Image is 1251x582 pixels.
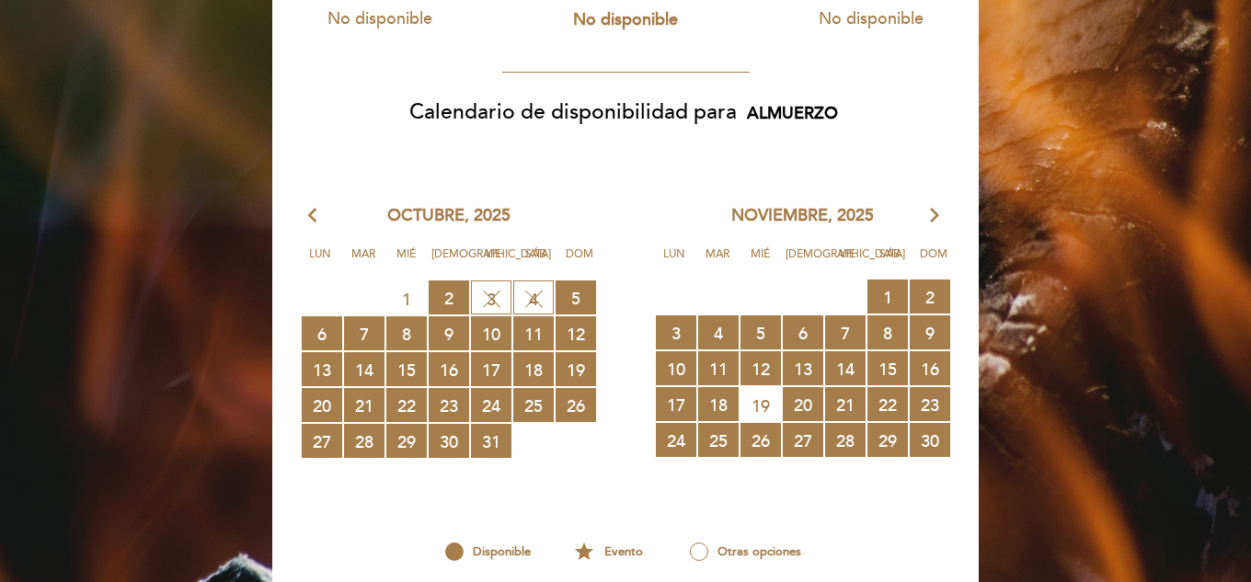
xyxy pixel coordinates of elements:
[556,280,596,314] span: 5
[867,351,908,385] span: 15
[825,423,866,457] span: 28
[660,536,832,567] div: Otras opciones
[429,316,469,350] span: 9
[513,280,554,314] span: 4
[573,9,678,29] span: No disponible
[872,245,909,279] span: Sáb
[656,245,693,279] span: Lun
[786,245,822,279] span: [DEMOGRAPHIC_DATA]
[867,280,908,314] span: 1
[513,352,554,386] span: 18
[656,387,696,421] span: 17
[302,352,342,386] span: 13
[825,387,866,421] span: 21
[698,315,739,349] span: 4
[471,352,511,386] span: 17
[388,245,425,279] span: Mié
[556,388,596,422] span: 26
[471,316,511,350] span: 10
[910,423,950,457] span: 30
[867,423,908,457] span: 29
[867,315,908,349] span: 8
[926,204,943,228] i: arrow_forward_ios
[431,245,468,279] span: [DEMOGRAPHIC_DATA]
[656,423,696,457] span: 24
[387,204,511,228] span: octubre, 2025
[344,388,384,422] span: 21
[344,316,384,350] span: 7
[742,245,779,279] span: Mié
[471,424,511,458] span: 31
[429,424,469,458] span: 30
[302,388,342,422] span: 20
[302,424,342,458] span: 27
[513,316,554,350] span: 11
[302,316,342,350] span: 6
[656,351,696,385] span: 10
[783,387,823,421] span: 20
[429,388,469,422] span: 23
[419,536,557,567] div: Disponible
[573,536,595,567] i: star
[409,99,737,125] span: Calendario de disponibilidad para
[344,424,384,458] span: 28
[783,315,823,349] span: 6
[518,245,555,279] span: Sáb
[557,536,660,567] div: Evento
[471,388,511,422] span: 24
[386,281,427,315] span: 1
[740,315,781,349] span: 5
[429,352,469,386] span: 16
[556,352,596,386] span: 19
[308,204,325,228] i: arrow_back_ios
[386,388,427,422] span: 22
[698,351,739,385] span: 11
[561,245,598,279] span: Dom
[386,352,427,386] span: 15
[915,245,952,279] span: Dom
[345,245,382,279] span: Mar
[829,245,866,279] span: Vie
[429,280,469,314] span: 2
[699,245,736,279] span: Mar
[698,423,739,457] span: 25
[698,387,739,421] span: 18
[783,423,823,457] span: 27
[740,388,781,422] span: 19
[825,315,866,349] span: 7
[867,387,908,421] span: 22
[475,245,511,279] span: Vie
[471,280,511,314] span: 3
[910,315,950,349] span: 9
[656,315,696,349] span: 3
[386,316,427,350] span: 8
[825,351,866,385] span: 14
[910,351,950,385] span: 16
[740,423,781,457] span: 26
[302,245,339,279] span: Lun
[783,351,823,385] span: 13
[740,351,781,385] span: 12
[386,424,427,458] span: 29
[910,387,950,421] span: 23
[910,280,950,314] span: 2
[344,352,384,386] span: 14
[731,204,874,228] span: noviembre, 2025
[513,388,554,422] span: 25
[556,316,596,350] span: 12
